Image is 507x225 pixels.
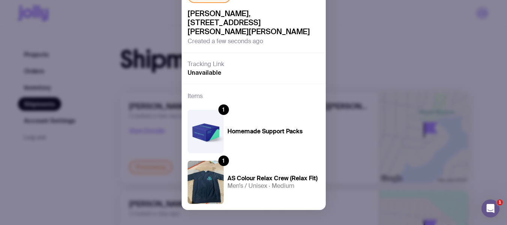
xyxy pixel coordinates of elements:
[497,199,503,205] span: 1
[188,38,263,45] span: Created a few seconds ago
[218,104,229,115] div: 1
[227,175,317,182] h4: AS Colour Relax Crew (Relax Fit)
[188,69,221,76] span: Unavailable
[188,9,320,36] span: [PERSON_NAME], [STREET_ADDRESS][PERSON_NAME][PERSON_NAME]
[481,199,499,217] iframe: Intercom live chat
[188,92,203,101] h3: Items
[227,128,317,135] h4: Homemade Support Packs
[218,156,229,166] div: 1
[188,60,224,68] h3: Tracking Link
[227,182,317,190] h5: Men’s / Unisex · Medium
